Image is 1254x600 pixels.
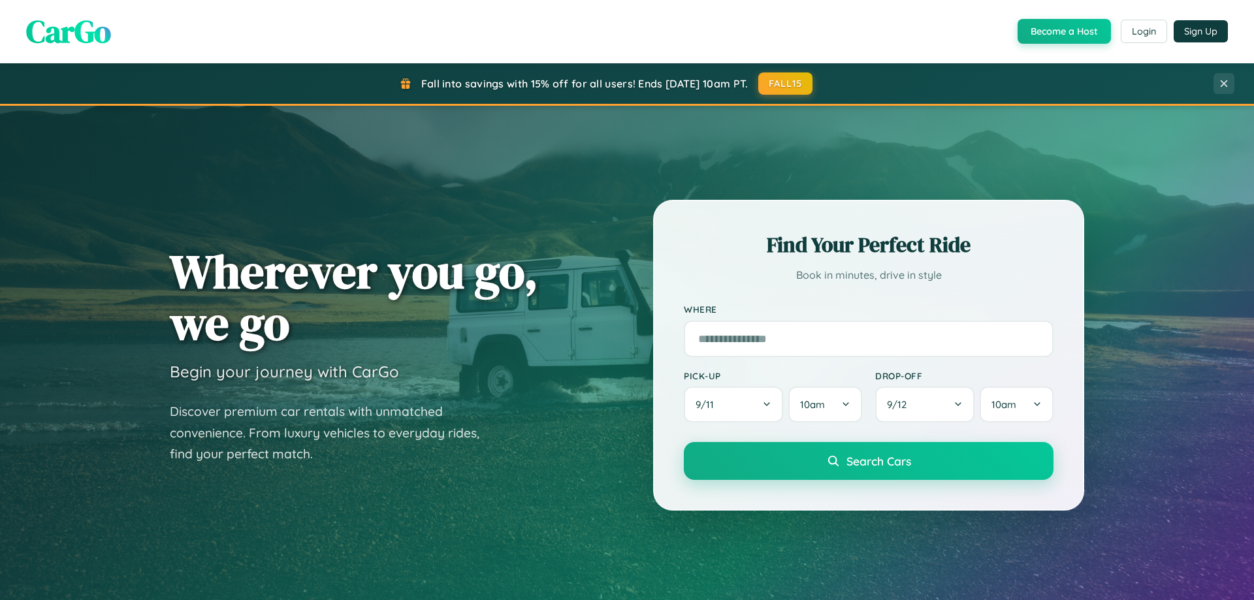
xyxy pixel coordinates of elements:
[170,401,496,465] p: Discover premium car rentals with unmatched convenience. From luxury vehicles to everyday rides, ...
[991,398,1016,411] span: 10am
[684,442,1053,480] button: Search Cars
[846,454,911,468] span: Search Cars
[800,398,825,411] span: 10am
[980,387,1053,422] button: 10am
[875,387,974,422] button: 9/12
[684,370,862,381] label: Pick-up
[26,10,111,53] span: CarGo
[696,398,720,411] span: 9 / 11
[1018,19,1111,44] button: Become a Host
[788,387,862,422] button: 10am
[1174,20,1228,42] button: Sign Up
[758,72,813,95] button: FALL15
[1121,20,1167,43] button: Login
[684,266,1053,285] p: Book in minutes, drive in style
[684,230,1053,259] h2: Find Your Perfect Ride
[887,398,913,411] span: 9 / 12
[875,370,1053,381] label: Drop-off
[170,245,538,349] h1: Wherever you go, we go
[684,304,1053,315] label: Where
[421,77,748,90] span: Fall into savings with 15% off for all users! Ends [DATE] 10am PT.
[684,387,783,422] button: 9/11
[170,362,399,381] h3: Begin your journey with CarGo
